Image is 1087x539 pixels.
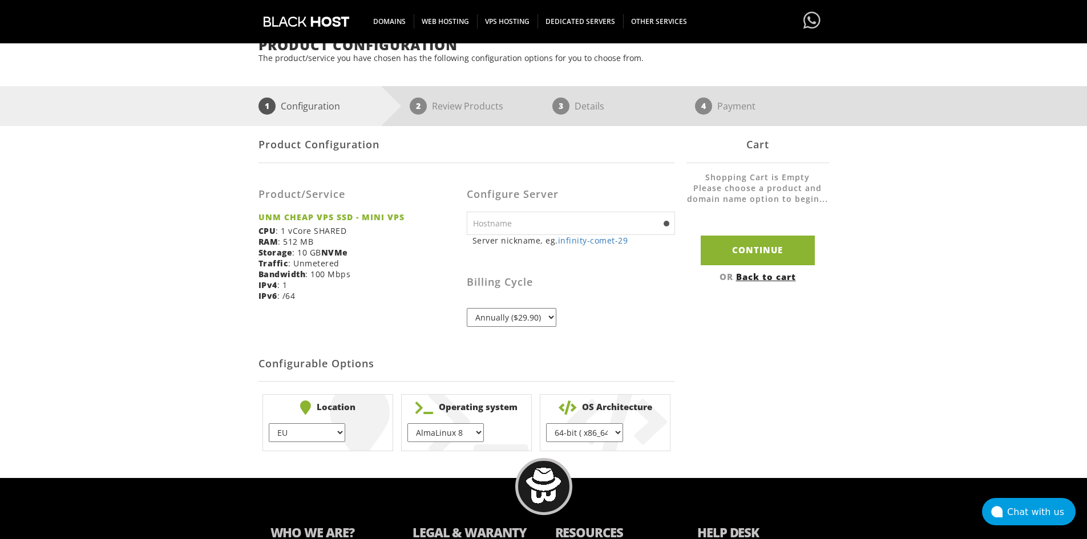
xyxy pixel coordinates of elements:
[467,212,675,235] input: Hostname
[717,98,755,115] p: Payment
[552,98,569,115] span: 3
[467,277,675,288] h3: Billing Cycle
[258,236,278,247] b: RAM
[472,235,675,246] small: Server nickname, eg.
[258,52,829,63] p: The product/service you have chosen has the following configuration options for you to choose from.
[546,400,664,415] b: OS Architecture
[736,271,796,282] a: Back to cart
[258,347,675,382] h2: Configurable Options
[477,14,538,29] span: VPS HOSTING
[538,14,624,29] span: DEDICATED SERVERS
[623,14,695,29] span: OTHER SERVICES
[321,247,348,258] b: NVMe
[575,98,604,115] p: Details
[407,423,484,442] select: } } } } } } } } } } } } } } } }
[258,38,829,52] h1: Product Configuration
[258,290,277,301] b: IPv6
[258,269,306,279] b: Bandwidth
[258,279,277,290] b: IPv4
[258,189,458,200] h3: Product/Service
[695,98,712,115] span: 4
[258,225,276,236] b: CPU
[414,14,478,29] span: WEB HOSTING
[258,258,289,269] b: Traffic
[546,423,623,442] select: } }
[686,172,829,216] li: Shopping Cart is Empty Please choose a product and domain name option to begin...
[269,423,345,442] select: } } } } } }
[982,498,1076,525] button: Chat with us
[701,236,815,265] input: Continue
[258,172,467,310] div: : 1 vCore SHARED : 512 MB : 10 GB : Unmetered : 100 Mbps : 1 : /64
[686,271,829,282] div: OR
[258,212,458,222] strong: UNM CHEAP VPS SSD - MINI VPS
[1007,506,1076,517] div: Chat with us
[407,400,526,415] b: Operating system
[432,98,503,115] p: Review Products
[269,400,387,415] b: Location
[410,98,427,115] span: 2
[686,126,829,163] div: Cart
[258,247,293,258] b: Storage
[258,98,276,115] span: 1
[558,235,628,246] a: infinity-comet-29
[467,189,675,200] h3: Configure Server
[526,468,561,504] img: BlackHOST mascont, Blacky.
[365,14,414,29] span: DOMAINS
[258,126,675,163] div: Product Configuration
[281,98,340,115] p: Configuration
